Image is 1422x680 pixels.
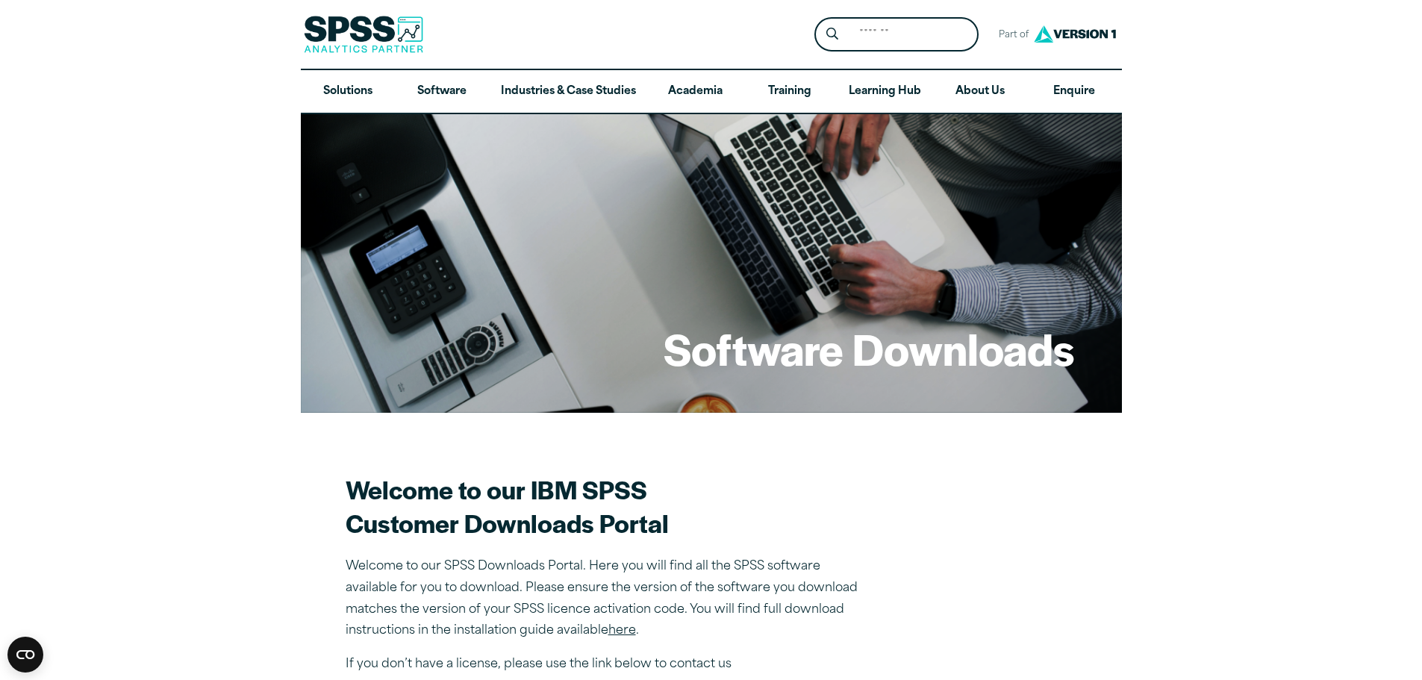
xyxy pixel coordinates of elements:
[1027,70,1121,113] a: Enquire
[664,319,1074,378] h1: Software Downloads
[648,70,742,113] a: Academia
[301,70,395,113] a: Solutions
[818,21,846,49] button: Search magnifying glass icon
[826,28,838,40] svg: Search magnifying glass icon
[7,637,43,673] button: Open CMP widget
[1030,20,1120,48] img: Version1 Logo
[346,654,868,676] p: If you don’t have a license, please use the link below to contact us
[837,70,933,113] a: Learning Hub
[608,625,636,637] a: here
[933,70,1027,113] a: About Us
[346,556,868,642] p: Welcome to our SPSS Downloads Portal. Here you will find all the SPSS software available for you ...
[489,70,648,113] a: Industries & Case Studies
[304,16,423,53] img: SPSS Analytics Partner
[346,472,868,540] h2: Welcome to our IBM SPSS Customer Downloads Portal
[814,17,979,52] form: Site Header Search Form
[395,70,489,113] a: Software
[991,25,1030,46] span: Part of
[301,70,1122,113] nav: Desktop version of site main menu
[742,70,836,113] a: Training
